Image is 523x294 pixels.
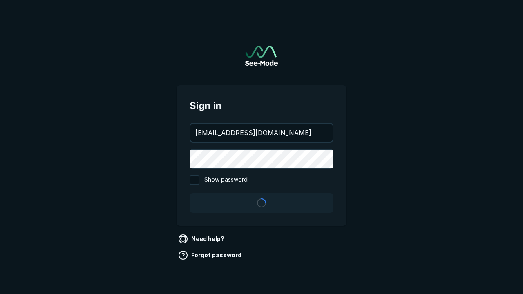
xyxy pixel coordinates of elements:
input: your@email.com [190,124,333,142]
a: Need help? [177,232,228,245]
img: See-Mode Logo [245,46,278,66]
span: Sign in [190,98,333,113]
a: Forgot password [177,249,245,262]
span: Show password [204,175,248,185]
a: Go to sign in [245,46,278,66]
